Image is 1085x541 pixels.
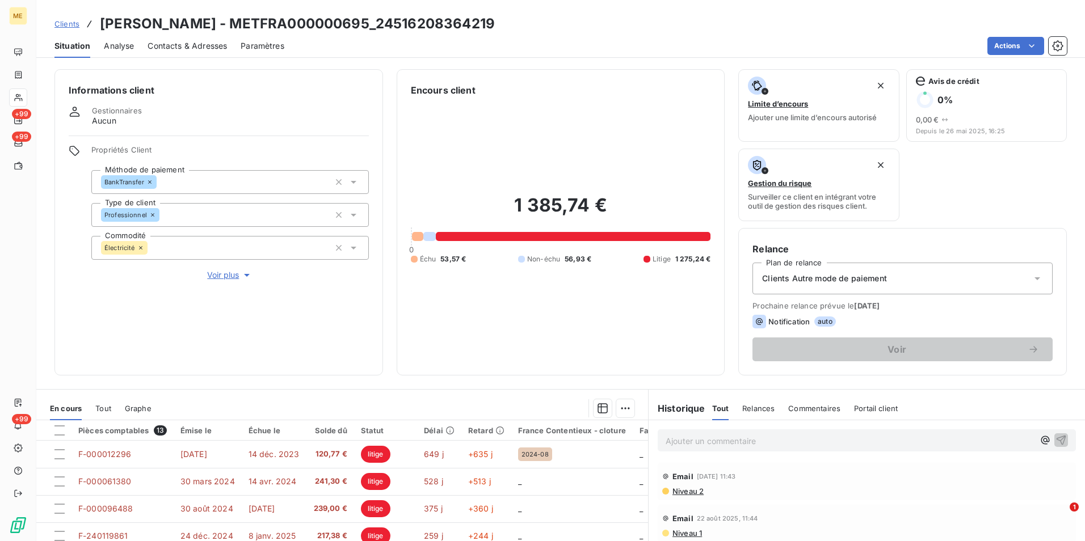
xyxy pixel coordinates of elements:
span: 241,30 € [314,476,347,487]
div: Facture / Echéancier [640,426,717,435]
button: Voir plus [91,269,369,281]
span: +99 [12,414,31,424]
span: F-000012296 [78,449,132,459]
span: Depuis le 26 mai 2025, 16:25 [916,128,1057,134]
div: Solde dû [314,426,347,435]
span: En cours [50,404,82,413]
span: 22 août 2025, 11:44 [697,515,758,522]
span: +513 j [468,476,491,486]
span: +360 j [468,504,493,513]
span: 53,57 € [440,254,466,264]
span: litige [361,446,390,463]
span: litige [361,473,390,490]
span: Commentaires [788,404,840,413]
button: Voir [752,337,1053,361]
span: Gestionnaires [92,106,142,115]
span: 239,00 € [314,503,347,514]
input: Ajouter une valeur [159,210,169,220]
span: Paramètres [241,40,284,52]
span: 24 déc. 2024 [180,531,233,540]
div: Statut [361,426,410,435]
span: _ [640,504,643,513]
span: Prochaine relance prévue le [752,301,1053,310]
span: 8 janv. 2025 [249,531,296,540]
div: Émise le [180,426,235,435]
h2: 1 385,74 € [411,194,711,228]
div: ME [9,7,27,25]
span: 0,00 € [916,115,939,124]
span: Niveau 1 [671,529,702,538]
div: Échue le [249,426,300,435]
span: Échu [420,254,436,264]
span: F-000096488 [78,504,133,513]
span: Tout [712,404,729,413]
span: Graphe [125,404,152,413]
span: Limite d’encours [748,99,808,108]
div: Délai [424,426,455,435]
span: 14 déc. 2023 [249,449,300,459]
input: Ajouter une valeur [157,177,166,187]
button: Gestion du risqueSurveiller ce client en intégrant votre outil de gestion des risques client. [738,149,899,221]
span: Litige [653,254,671,264]
h6: Relance [752,242,1053,256]
h6: 0 % [937,94,953,105]
h6: Encours client [411,83,476,97]
span: Avis de crédit [928,77,979,86]
span: 14 avr. 2024 [249,476,297,486]
span: _ [518,476,522,486]
span: 30 août 2024 [180,504,233,513]
span: _ [640,476,643,486]
span: Voir [766,345,1028,354]
span: Électricité [104,244,135,251]
span: +99 [12,132,31,142]
span: Notification [768,317,810,326]
span: Voir plus [207,269,253,281]
iframe: Intercom live chat [1046,502,1074,530]
span: [DATE] [180,449,207,459]
span: Ajouter une limite d’encours autorisé [748,113,877,122]
span: 2024-08 [522,451,549,458]
span: Email [672,514,693,523]
img: Logo LeanPay [9,516,27,534]
span: +244 j [468,531,493,540]
span: _ [518,531,522,540]
h3: [PERSON_NAME] - METFRA000000695_24516208364219 [100,14,495,34]
span: +635 j [468,449,493,459]
span: Propriétés Client [91,145,369,161]
button: Limite d’encoursAjouter une limite d’encours autorisé [738,69,899,142]
span: 375 j [424,504,443,513]
span: Portail client [854,404,898,413]
span: 259 j [424,531,443,540]
span: Non-échu [527,254,560,264]
a: Clients [54,18,79,29]
span: Aucun [92,115,116,126]
span: [DATE] [854,301,880,310]
span: BankTransfer [104,179,144,185]
span: auto [814,316,836,327]
span: [DATE] 11:43 [697,473,736,480]
span: _ [518,504,522,513]
span: Surveiller ce client en intégrant votre outil de gestion des risques client. [748,192,889,210]
button: Actions [987,37,1044,55]
div: Retard [468,426,504,435]
span: Niveau 2 [671,487,704,496]
span: Relances [742,404,775,413]
span: 120,77 € [314,449,347,460]
span: Clients [54,19,79,28]
span: 30 mars 2024 [180,476,235,486]
span: litige [361,500,390,517]
h6: Historique [649,401,705,415]
div: Pièces comptables [78,425,167,436]
span: 1 275,24 € [675,254,711,264]
span: 13 [154,425,167,436]
span: 0 [409,245,414,254]
input: Ajouter une valeur [148,243,157,253]
span: 56,93 € [565,254,591,264]
span: Clients Autre mode de paiement [762,273,887,284]
h6: Informations client [69,83,369,97]
span: Analyse [104,40,134,52]
span: Professionnel [104,212,147,218]
span: [DATE] [249,504,275,513]
span: Gestion du risque [748,179,811,188]
span: F-240119861 [78,531,128,540]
